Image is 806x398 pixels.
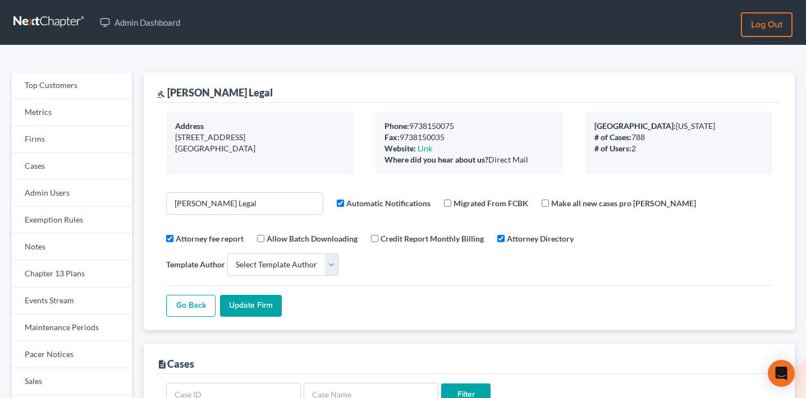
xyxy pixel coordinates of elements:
label: Migrated From FCBK [454,197,528,209]
b: Where did you hear about us? [384,155,488,164]
a: Notes [11,234,132,261]
a: Exemption Rules [11,207,132,234]
div: Direct Mail [384,154,553,165]
div: [US_STATE] [594,121,763,132]
b: [GEOGRAPHIC_DATA]: [594,121,676,131]
div: Open Intercom Messenger [768,360,795,387]
div: [GEOGRAPHIC_DATA] [175,143,344,154]
a: Top Customers [11,72,132,99]
b: Website: [384,144,416,153]
label: Allow Batch Downloading [267,233,358,244]
label: Attorney fee report [176,233,244,244]
b: Fax: [384,132,400,142]
i: gavel [157,90,165,98]
a: Link [418,144,432,153]
input: Update Firm [220,295,282,317]
label: Attorney Directory [507,233,574,244]
div: 9738150075 [384,121,553,132]
label: Credit Report Monthly Billing [381,233,484,244]
div: 9738150035 [384,132,553,143]
a: Admin Dashboard [94,12,186,33]
a: Firms [11,126,132,153]
b: # of Users: [594,144,631,153]
div: [PERSON_NAME] Legal [157,86,273,99]
a: Go Back [166,295,216,317]
a: Admin Users [11,180,132,207]
a: Metrics [11,99,132,126]
a: Events Stream [11,288,132,314]
label: Template Author [166,258,225,270]
label: Automatic Notifications [346,197,431,209]
label: Make all new cases pro [PERSON_NAME] [551,197,696,209]
div: [STREET_ADDRESS] [175,132,344,143]
a: Cases [11,153,132,180]
a: Maintenance Periods [11,314,132,341]
div: 2 [594,143,763,154]
i: description [157,359,167,369]
div: 788 [594,132,763,143]
div: Cases [157,357,194,371]
a: Sales [11,368,132,395]
a: Log out [741,12,793,37]
a: Pacer Notices [11,341,132,368]
b: Phone: [384,121,409,131]
a: Chapter 13 Plans [11,261,132,288]
b: # of Cases: [594,132,631,142]
b: Address [175,121,204,131]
